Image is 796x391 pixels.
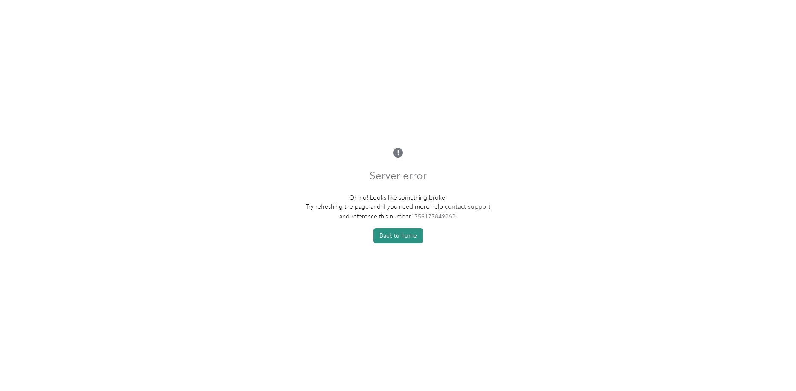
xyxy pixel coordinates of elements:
p: Try refreshing the page and if you need more help [306,202,490,212]
iframe: Everlance-gr Chat Button Frame [748,343,796,391]
h1: Server error [370,165,427,186]
p: Oh no! Looks like something broke. [306,193,490,202]
p: and reference this number . [306,212,490,221]
a: contact support [445,203,490,211]
button: Back to home [373,228,423,243]
span: 1759177849262 [411,213,455,220]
